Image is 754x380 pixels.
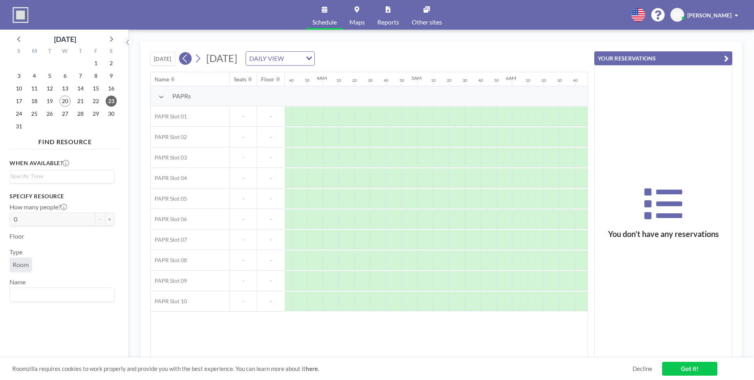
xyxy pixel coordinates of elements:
span: Wednesday, August 6, 2025 [60,70,71,81]
div: 20 [447,78,452,83]
span: - [257,154,285,161]
h4: FIND RESOURCE [9,135,121,146]
div: 50 [305,78,310,83]
span: - [230,216,257,223]
span: Room [13,261,29,269]
div: F [88,47,103,57]
span: - [257,195,285,202]
span: Wednesday, August 27, 2025 [60,108,71,119]
span: Maps [349,19,365,25]
span: Friday, August 15, 2025 [90,83,101,94]
div: 10 [336,78,341,83]
img: organization-logo [13,7,28,23]
span: - [257,298,285,305]
span: Saturday, August 9, 2025 [106,70,117,81]
div: S [103,47,119,57]
span: PAPR Slot 05 [151,195,187,202]
span: - [257,134,285,141]
div: Search for option [10,170,114,182]
div: 40 [289,78,294,83]
span: - [257,257,285,264]
span: Wednesday, August 13, 2025 [60,83,71,94]
div: W [58,47,73,57]
span: PAPR Slot 06 [151,216,187,223]
div: 5AM [411,75,422,81]
button: - [95,213,105,226]
div: [DATE] [54,34,76,45]
span: Reports [377,19,399,25]
span: Monday, August 25, 2025 [29,108,40,119]
span: [PERSON_NAME] [687,12,732,19]
span: Saturday, August 2, 2025 [106,58,117,69]
span: Monday, August 18, 2025 [29,96,40,107]
span: - [230,195,257,202]
div: 50 [399,78,404,83]
a: here. [306,365,319,372]
div: 4AM [317,75,327,81]
span: - [230,236,257,243]
span: Sunday, August 3, 2025 [13,70,24,81]
input: Search for option [286,53,301,64]
div: 50 [494,78,499,83]
span: Schedule [312,19,337,25]
div: 10 [431,78,436,83]
span: Tuesday, August 5, 2025 [44,70,55,81]
span: Saturday, August 23, 2025 [106,96,117,107]
button: YOUR RESERVATIONS [594,51,732,65]
div: Search for option [246,52,314,65]
span: PAPR Slot 08 [151,257,187,264]
div: 30 [557,78,562,83]
input: Search for option [11,172,110,181]
span: PAPRs [172,92,191,100]
div: 6AM [506,75,516,81]
input: Search for option [11,290,110,300]
span: Wednesday, August 20, 2025 [60,96,71,107]
span: PAPR Slot 09 [151,277,187,284]
span: Thursday, August 21, 2025 [75,96,86,107]
span: [DATE] [206,52,237,64]
span: Sunday, August 31, 2025 [13,121,24,132]
div: 20 [352,78,357,83]
span: PAPR Slot 01 [151,113,187,120]
span: - [230,113,257,120]
span: Roomzilla requires cookies to work properly and provide you with the best experience. You can lea... [12,365,633,372]
span: - [257,175,285,182]
span: PAPR Slot 02 [151,134,187,141]
a: Got it! [662,362,717,376]
span: - [257,216,285,223]
div: 40 [478,78,483,83]
span: Saturday, August 30, 2025 [106,108,117,119]
span: Thursday, August 28, 2025 [75,108,86,119]
div: Search for option [10,288,114,301]
span: PAPR Slot 03 [151,154,187,161]
span: Monday, August 4, 2025 [29,70,40,81]
label: Name [9,278,26,286]
span: - [230,154,257,161]
label: How many people? [9,203,67,211]
div: T [73,47,88,57]
span: Monday, August 11, 2025 [29,83,40,94]
label: Type [9,248,22,256]
div: M [27,47,42,57]
div: 30 [368,78,373,83]
div: T [42,47,58,57]
span: Friday, August 22, 2025 [90,96,101,107]
span: - [230,277,257,284]
span: Friday, August 8, 2025 [90,70,101,81]
span: Thursday, August 14, 2025 [75,83,86,94]
div: Seats [234,76,246,83]
span: PAPR Slot 04 [151,175,187,182]
span: - [230,134,257,141]
div: 30 [463,78,467,83]
span: Friday, August 1, 2025 [90,58,101,69]
span: RY [674,11,681,19]
span: PAPR Slot 07 [151,236,187,243]
span: Tuesday, August 26, 2025 [44,108,55,119]
h3: You don’t have any reservations [595,229,732,239]
div: 10 [526,78,530,83]
div: 20 [541,78,546,83]
span: Sunday, August 10, 2025 [13,83,24,94]
div: 40 [573,78,578,83]
span: - [257,236,285,243]
div: Name [155,76,169,83]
